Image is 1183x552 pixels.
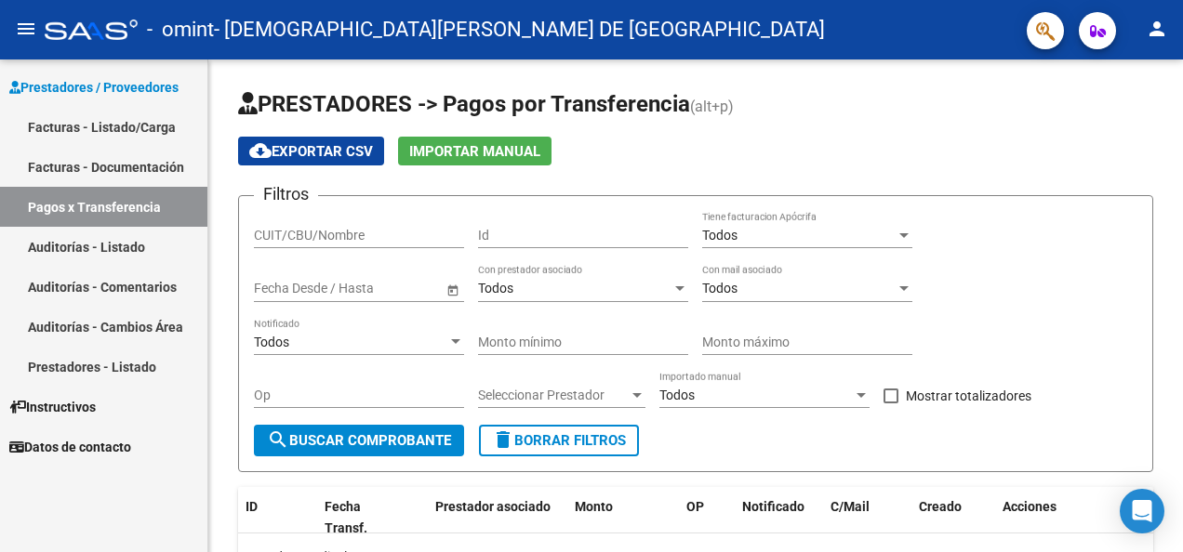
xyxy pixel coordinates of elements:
[238,91,690,117] span: PRESTADORES -> Pagos por Transferencia
[823,487,911,548] datatable-header-cell: C/Mail
[267,432,451,449] span: Buscar Comprobante
[246,499,258,514] span: ID
[9,397,96,417] span: Instructivos
[443,280,462,299] button: Open calendar
[702,228,738,243] span: Todos
[214,9,825,50] span: - [DEMOGRAPHIC_DATA][PERSON_NAME] DE [GEOGRAPHIC_DATA]
[9,77,179,98] span: Prestadores / Proveedores
[249,143,373,160] span: Exportar CSV
[690,98,734,115] span: (alt+p)
[995,487,1163,548] datatable-header-cell: Acciones
[254,425,464,456] button: Buscar Comprobante
[659,388,695,402] span: Todos
[267,428,289,451] mat-icon: search
[686,499,704,514] span: OP
[567,487,679,548] datatable-header-cell: Monto
[325,499,367,535] span: Fecha Transf.
[428,487,567,548] datatable-header-cell: Prestador asociado
[435,499,551,514] span: Prestador asociado
[15,18,37,40] mat-icon: menu
[147,9,214,50] span: - omint
[317,487,401,548] datatable-header-cell: Fecha Transf.
[254,181,318,207] h3: Filtros
[1120,489,1164,533] div: Open Intercom Messenger
[9,437,131,457] span: Datos de contacto
[479,425,639,456] button: Borrar Filtros
[478,388,629,403] span: Seleccionar Prestador
[906,385,1031,407] span: Mostrar totalizadores
[492,428,514,451] mat-icon: delete
[398,137,552,165] button: Importar Manual
[249,139,272,162] mat-icon: cloud_download
[702,281,738,296] span: Todos
[478,281,513,296] span: Todos
[735,487,823,548] datatable-header-cell: Notificado
[238,137,384,165] button: Exportar CSV
[254,335,289,349] span: Todos
[575,499,613,514] span: Monto
[1146,18,1168,40] mat-icon: person
[238,487,317,548] datatable-header-cell: ID
[742,499,804,514] span: Notificado
[492,432,626,449] span: Borrar Filtros
[1003,499,1057,514] span: Acciones
[831,499,870,514] span: C/Mail
[409,143,540,160] span: Importar Manual
[919,499,962,514] span: Creado
[679,487,735,548] datatable-header-cell: OP
[254,281,312,296] input: Start date
[911,487,995,548] datatable-header-cell: Creado
[327,281,419,296] input: End date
